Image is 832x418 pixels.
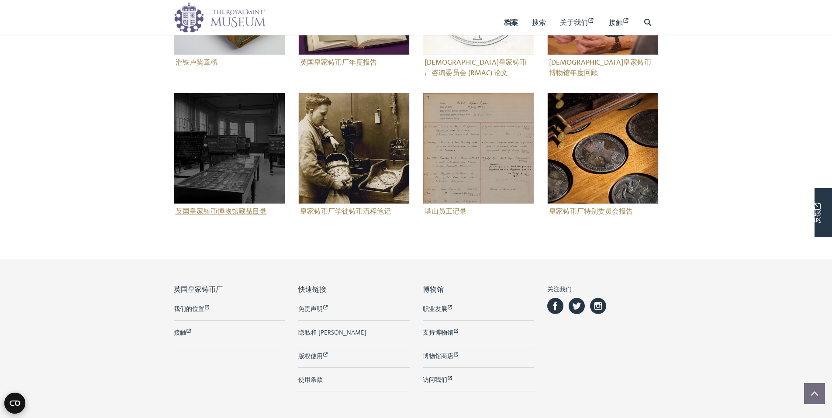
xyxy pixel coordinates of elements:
[174,2,266,33] img: logo_wide.png
[292,93,416,231] div: 子集合
[547,93,659,204] img: 皇家铸币厂特别委员会报告
[423,352,453,359] font: 博物馆商店
[423,328,453,336] font: 支持博物馆
[167,93,292,231] div: 子集合
[298,351,410,360] a: 版权使用
[423,285,444,294] font: 博物馆
[174,93,285,218] a: 英国皇家铸币博物馆藏品目录英国皇家铸币博物馆藏品目录
[298,328,410,337] a: 隐私和 [PERSON_NAME]
[416,93,541,231] div: 子集合
[423,375,534,384] a: 访问我们
[423,93,534,204] img: 塔山员工记录
[804,383,825,404] button: 滚动到顶部
[547,93,659,218] a: 皇家铸币厂特别委员会报告皇家铸币厂特别委员会报告
[298,285,326,294] font: 快速链接
[4,393,25,414] button: 打开 CMP 小部件
[815,188,832,237] a: 您想提供反馈吗？
[813,210,822,224] font: 反馈
[298,93,410,218] a: 皇家铸币厂学徒铸币流程笔记皇家铸币厂学徒铸币流程笔记
[609,18,623,27] font: 接触
[174,328,285,337] a: 接触
[423,93,534,218] a: 塔山员工记录塔山员工记录
[504,10,518,35] a: 档案
[174,93,285,204] img: 英国皇家铸币博物馆藏品目录
[298,328,366,336] font: 隐私和 [PERSON_NAME]
[298,375,410,384] a: 使用条款
[532,10,546,35] a: 搜索
[174,285,223,294] font: 英国皇家铸币厂
[423,304,534,313] a: 职业发展
[174,304,285,313] a: 我们的位置
[541,93,665,231] div: 子集合
[560,18,588,27] font: 关于我们
[560,10,595,35] a: 关于我们
[504,18,518,27] font: 档案
[298,93,410,204] img: 皇家铸币厂学徒铸币流程笔记
[532,18,546,27] font: 搜索
[298,352,323,359] font: 版权使用
[174,305,204,312] font: 我们的位置
[174,328,186,336] font: 接触
[298,376,323,383] font: 使用条款
[609,10,630,35] a: 接触
[423,328,534,337] a: 支持博物馆
[423,351,534,360] a: 博物馆商店
[547,285,572,293] font: 关注我们
[423,376,447,383] font: 访问我们
[298,304,410,313] a: 免责声明
[423,305,447,312] font: 职业发展
[298,305,323,312] font: 免责声明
